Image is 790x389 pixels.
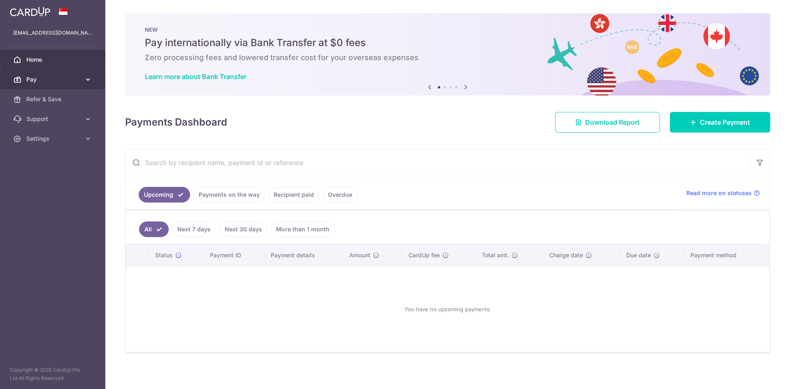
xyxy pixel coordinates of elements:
[125,115,227,130] h4: Payments Dashboard
[26,75,81,84] span: Pay
[155,251,173,259] span: Status
[549,251,583,259] span: Charge date
[555,112,660,133] a: Download Report
[686,189,760,197] a: Read more on statuses
[125,149,750,176] input: Search by recipient name, payment id or reference
[145,36,750,49] h5: Pay internationally via Bank Transfer at $0 fees
[686,189,752,197] span: Read more on statuses
[26,115,81,123] span: Support
[13,29,92,37] p: [EMAIL_ADDRESS][DOMAIN_NAME]
[684,245,769,266] th: Payment method
[409,251,440,259] span: CardUp fee
[145,72,246,81] a: Learn more about Bank Transfer
[323,187,358,203] a: Overdue
[26,56,81,64] span: Home
[125,13,770,96] img: Bank transfer banner
[10,7,50,16] img: CardUp
[264,245,343,266] th: Payment details
[26,95,81,103] span: Refer & Save
[145,53,750,63] h6: Zero processing fees and lowered transfer cost for your overseas expenses
[139,187,190,203] a: Upcoming
[219,221,267,237] a: Next 30 days
[268,187,319,203] a: Recipient paid
[26,135,81,143] span: Settings
[136,273,760,345] div: You have no upcoming payments.
[585,117,640,127] span: Download Report
[172,221,216,237] a: Next 7 days
[700,117,750,127] span: Create Payment
[670,112,770,133] a: Create Payment
[193,187,265,203] a: Payments on the way
[482,251,509,259] span: Total amt.
[626,251,651,259] span: Due date
[349,251,370,259] span: Amount
[271,221,335,237] a: More than 1 month
[139,221,169,237] a: All
[203,245,264,266] th: Payment ID
[145,26,750,33] p: NEW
